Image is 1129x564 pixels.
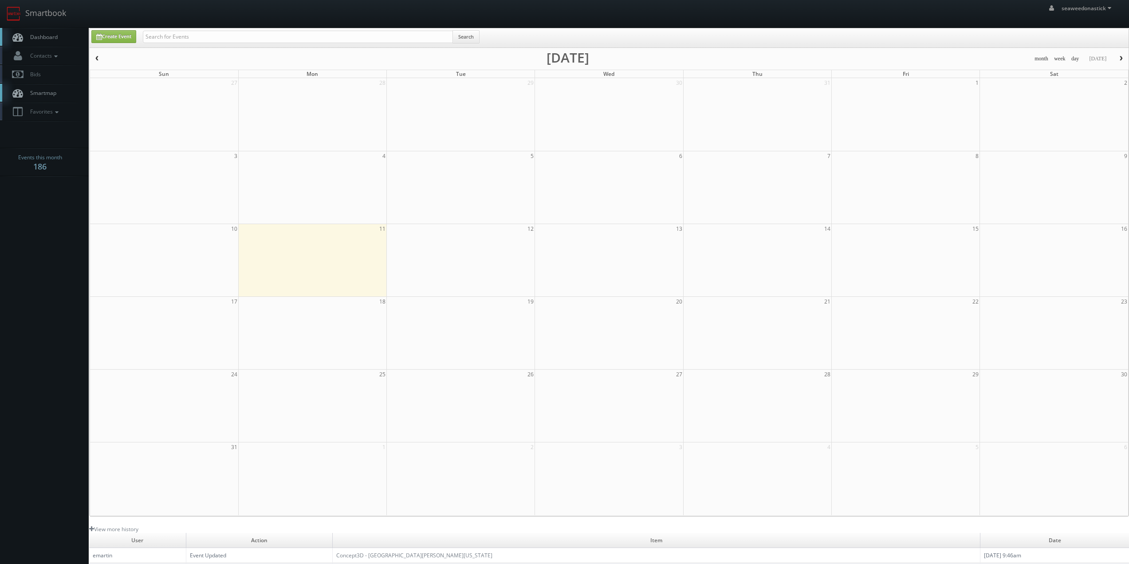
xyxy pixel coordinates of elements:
[378,78,386,87] span: 28
[1123,78,1128,87] span: 2
[91,30,136,43] a: Create Event
[378,370,386,379] span: 25
[675,297,683,306] span: 20
[382,151,386,161] span: 4
[143,31,453,43] input: Search for Events
[230,224,238,233] span: 10
[230,297,238,306] span: 17
[823,78,831,87] span: 31
[89,525,138,533] a: View more history
[530,151,535,161] span: 5
[159,70,169,78] span: Sun
[678,442,683,452] span: 3
[527,224,535,233] span: 12
[7,7,21,21] img: smartbook-logo.png
[1123,151,1128,161] span: 9
[230,78,238,87] span: 27
[26,89,56,97] span: Smartmap
[307,70,318,78] span: Mon
[823,297,831,306] span: 21
[33,161,47,172] strong: 186
[1050,70,1058,78] span: Sat
[1068,53,1082,64] button: day
[903,70,909,78] span: Fri
[89,548,186,563] td: emartin
[1086,53,1109,64] button: [DATE]
[456,70,466,78] span: Tue
[980,533,1129,548] td: Date
[547,53,589,62] h2: [DATE]
[26,71,41,78] span: Bids
[18,153,62,162] span: Events this month
[26,33,58,41] span: Dashboard
[530,442,535,452] span: 2
[675,224,683,233] span: 13
[527,370,535,379] span: 26
[826,151,831,161] span: 7
[972,224,980,233] span: 15
[823,224,831,233] span: 14
[1120,370,1128,379] span: 30
[1120,297,1128,306] span: 23
[527,78,535,87] span: 29
[233,151,238,161] span: 3
[975,442,980,452] span: 5
[1120,224,1128,233] span: 16
[675,370,683,379] span: 27
[1062,4,1114,12] span: seaweedonastick
[980,548,1129,563] td: [DATE] 9:46am
[26,52,60,59] span: Contacts
[752,70,763,78] span: Thu
[1031,53,1051,64] button: month
[230,442,238,452] span: 31
[675,78,683,87] span: 30
[26,108,61,115] span: Favorites
[89,533,186,548] td: User
[1123,442,1128,452] span: 6
[186,533,332,548] td: Action
[378,297,386,306] span: 18
[186,548,332,563] td: Event Updated
[678,151,683,161] span: 6
[527,297,535,306] span: 19
[230,370,238,379] span: 24
[452,30,480,43] button: Search
[332,533,980,548] td: Item
[378,224,386,233] span: 11
[823,370,831,379] span: 28
[975,151,980,161] span: 8
[972,370,980,379] span: 29
[603,70,614,78] span: Wed
[972,297,980,306] span: 22
[826,442,831,452] span: 4
[975,78,980,87] span: 1
[1051,53,1069,64] button: week
[382,442,386,452] span: 1
[336,552,492,559] a: Concept3D - [GEOGRAPHIC_DATA][PERSON_NAME][US_STATE]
